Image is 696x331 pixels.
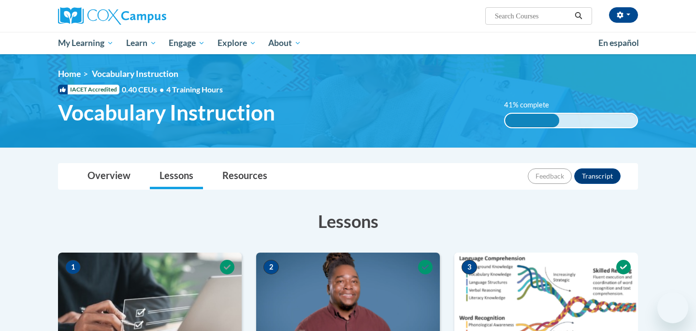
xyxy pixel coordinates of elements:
span: IACET Accredited [58,85,119,94]
button: Transcript [574,168,621,184]
h3: Lessons [58,209,638,233]
span: Vocabulary Instruction [92,69,178,79]
a: Learn [120,32,163,54]
span: About [268,37,301,49]
a: Home [58,69,81,79]
a: My Learning [52,32,120,54]
span: En español [598,38,639,48]
a: Resources [213,164,277,189]
label: 41% complete [504,100,560,110]
a: Explore [211,32,262,54]
span: Learn [126,37,157,49]
a: Overview [78,164,140,189]
img: Cox Campus [58,7,166,25]
input: Search Courses [494,10,571,22]
span: Vocabulary Instruction [58,100,275,125]
a: Engage [162,32,211,54]
a: About [262,32,308,54]
span: 3 [462,260,477,274]
button: Search [571,10,586,22]
span: Explore [217,37,256,49]
span: 4 Training Hours [166,85,223,94]
button: Account Settings [609,7,638,23]
button: Feedback [528,168,572,184]
span: My Learning [58,37,114,49]
div: 41% complete [505,114,559,127]
span: 0.40 CEUs [122,84,166,95]
span: Engage [169,37,205,49]
a: Lessons [150,164,203,189]
span: 2 [263,260,279,274]
iframe: Button to launch messaging window [657,292,688,323]
a: Cox Campus [58,7,242,25]
a: En español [592,33,645,53]
span: • [159,85,164,94]
div: Main menu [43,32,652,54]
span: 1 [65,260,81,274]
